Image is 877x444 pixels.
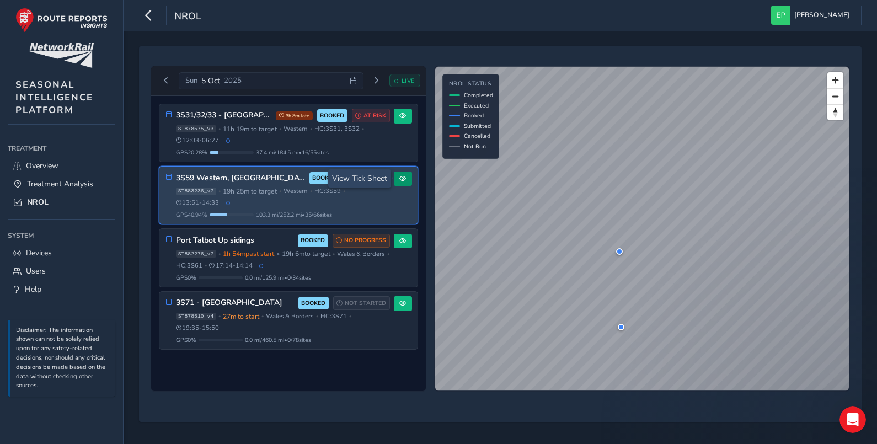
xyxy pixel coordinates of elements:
[839,406,866,433] iframe: Intercom live chat
[176,111,272,120] h3: 3S31/32/33 - [GEOGRAPHIC_DATA], [GEOGRAPHIC_DATA] [GEOGRAPHIC_DATA] & [GEOGRAPHIC_DATA]
[771,6,853,25] button: [PERSON_NAME]
[29,43,94,68] img: customer logo
[449,81,493,88] h4: NROL Status
[316,313,318,319] span: •
[223,187,277,196] span: 19h 25m to target
[261,313,264,319] span: •
[827,104,843,120] button: Reset bearing to north
[245,274,311,282] span: 0.0 mi / 125.9 mi • 0 / 34 sites
[15,78,93,116] span: SEASONAL INTELLIGENCE PLATFORM
[209,261,253,270] span: 17:14 - 14:14
[402,77,415,85] span: LIVE
[201,76,220,86] span: 5 Oct
[176,174,306,183] h3: 3S59 Western, [GEOGRAPHIC_DATA]
[771,6,790,25] img: diamond-layout
[276,249,280,258] span: •
[266,312,313,320] span: Wales & Borders
[8,244,115,262] a: Devices
[464,91,493,99] span: Completed
[16,326,110,391] p: Disclaimer: The information shown can not be solely relied upon for any safety-related decisions,...
[827,72,843,88] button: Zoom in
[256,211,332,219] span: 103.3 mi / 252.2 mi • 35 / 66 sites
[218,188,221,194] span: •
[176,125,216,133] span: ST878575_v3
[8,227,115,244] div: System
[157,74,175,88] button: Previous day
[223,249,274,258] span: 1h 54m past start
[223,312,259,321] span: 27m to start
[794,6,849,25] span: [PERSON_NAME]
[8,193,115,211] a: NROL
[176,148,207,157] span: GPS 20.28 %
[27,179,93,189] span: Treatment Analysis
[356,174,386,183] span: ON TRACK
[345,299,386,308] span: NOT STARTED
[224,76,242,85] span: 2025
[387,251,389,257] span: •
[26,161,58,171] span: Overview
[174,9,201,25] span: NROL
[314,125,360,133] span: HC: 3S31, 3S32
[301,236,325,245] span: BOOKED
[218,251,221,257] span: •
[176,298,295,308] h3: 3S71 - [GEOGRAPHIC_DATA]
[176,313,216,320] span: ST878510_v4
[8,175,115,193] a: Treatment Analysis
[827,88,843,104] button: Zoom out
[205,263,207,269] span: •
[362,126,364,132] span: •
[435,67,849,391] canvas: Map
[27,197,49,207] span: NROL
[218,313,221,319] span: •
[279,188,281,194] span: •
[8,157,115,175] a: Overview
[8,140,115,157] div: Treatment
[15,8,108,33] img: rr logo
[176,324,220,332] span: 19:35 - 15:50
[176,274,196,282] span: GPS 0 %
[343,188,345,194] span: •
[276,111,313,120] span: 3h 8m late
[256,148,329,157] span: 37.4 mi / 184.5 mi • 16 / 55 sites
[8,262,115,280] a: Users
[176,236,294,245] h3: Port Talbot Up sidings
[464,132,490,140] span: Cancelled
[344,236,386,245] span: NO PROGRESS
[176,188,216,195] span: ST883236_v7
[26,248,52,258] span: Devices
[464,111,484,120] span: Booked
[367,74,386,88] button: Next day
[176,199,220,207] span: 13:51 - 14:33
[284,187,307,195] span: Western
[176,261,202,270] span: HC: 3S61
[176,250,216,258] span: ST882276_v7
[349,313,351,319] span: •
[176,136,220,145] span: 12:03 - 06:27
[337,250,384,258] span: Wales & Borders
[185,76,197,85] span: Sun
[218,126,221,132] span: •
[25,284,41,295] span: Help
[284,125,307,133] span: Western
[223,125,277,133] span: 11h 19m to target
[310,188,312,194] span: •
[26,266,46,276] span: Users
[333,251,335,257] span: •
[314,187,341,195] span: HC: 3S59
[312,174,336,183] span: BOOKED
[464,122,491,130] span: Submitted
[245,336,311,344] span: 0.0 mi / 460.5 mi • 0 / 78 sites
[464,101,489,110] span: Executed
[279,126,281,132] span: •
[320,111,344,120] span: BOOKED
[320,312,347,320] span: HC: 3S71
[176,211,207,219] span: GPS 40.94 %
[282,249,330,258] span: 19h 6m to target
[310,126,312,132] span: •
[301,299,325,308] span: BOOKED
[464,142,486,151] span: Not Run
[176,336,196,344] span: GPS 0 %
[8,280,115,298] a: Help
[363,111,386,120] span: AT RISK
